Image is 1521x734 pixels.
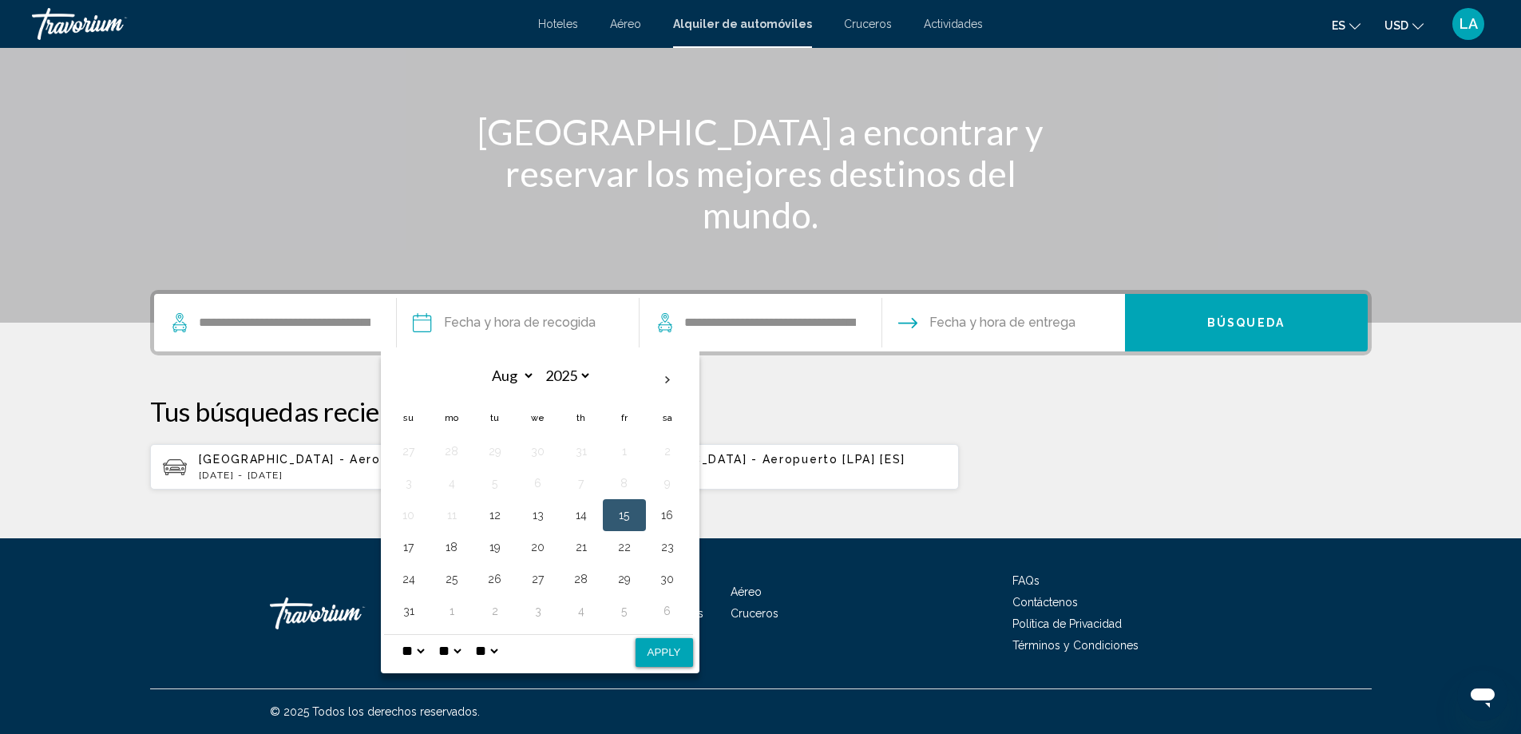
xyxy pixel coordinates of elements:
[413,294,596,351] button: Pickup date
[525,472,551,494] button: Day 6
[525,504,551,526] button: Day 13
[731,607,778,620] a: Cruceros
[396,504,422,526] button: Day 10
[673,18,812,30] a: Alquiler de automóviles
[525,440,551,462] button: Day 30
[612,440,637,462] button: Day 1
[655,600,680,622] button: Day 6
[568,472,594,494] button: Day 7
[646,362,689,399] button: Next month
[482,568,508,590] button: Day 26
[1332,14,1361,37] button: Change language
[1207,317,1285,330] span: Búsqueda
[1012,639,1139,652] a: Términos y Condiciones
[731,585,762,598] a: Aéreo
[439,440,465,462] button: Day 28
[270,589,430,637] a: Travorium
[898,294,1075,351] button: Drop-off date
[1448,7,1489,41] button: User Menu
[396,568,422,590] button: Day 24
[396,440,422,462] button: Day 27
[32,8,522,40] a: Travorium
[568,536,594,558] button: Day 21
[655,536,680,558] button: Day 23
[1384,19,1408,32] span: USD
[1012,574,1040,587] a: FAQs
[525,568,551,590] button: Day 27
[439,472,465,494] button: Day 4
[924,18,983,30] a: Actividades
[1457,670,1508,721] iframe: Button to launch messaging window
[439,504,465,526] button: Day 11
[482,472,508,494] button: Day 5
[562,443,959,490] button: [GEOGRAPHIC_DATA] - Aeropuerto [LPA] [ES][DATE] - [DATE]
[439,568,465,590] button: Day 25
[636,638,693,667] button: Apply
[461,111,1060,236] h1: [GEOGRAPHIC_DATA] a encontrar y reservar los mejores destinos del mundo.
[398,635,427,667] select: Select hour
[1460,16,1478,32] span: LA
[482,600,508,622] button: Day 2
[396,472,422,494] button: Day 3
[525,600,551,622] button: Day 3
[1012,596,1078,609] a: Contáctenos
[611,453,905,466] span: [GEOGRAPHIC_DATA] - Aeropuerto [LPA] [ES]
[150,443,547,490] button: [GEOGRAPHIC_DATA] - Aeropuerto [LPA] [ES][DATE] - [DATE]
[1125,294,1368,351] button: Búsqueda
[612,472,637,494] button: Day 8
[568,568,594,590] button: Day 28
[435,635,464,667] select: Select minute
[396,600,422,622] button: Day 31
[1384,14,1424,37] button: Change currency
[612,600,637,622] button: Day 5
[1012,617,1122,630] a: Política de Privacidad
[199,453,493,466] span: [GEOGRAPHIC_DATA] - Aeropuerto [LPA] [ES]
[199,470,534,481] p: [DATE] - [DATE]
[568,504,594,526] button: Day 14
[270,705,480,718] span: © 2025 Todos los derechos reservados.
[612,536,637,558] button: Day 22
[150,395,1372,427] p: Tus búsquedas recientes
[844,18,892,30] a: Cruceros
[611,470,946,481] p: [DATE] - [DATE]
[612,568,637,590] button: Day 29
[525,536,551,558] button: Day 20
[482,440,508,462] button: Day 29
[472,635,501,667] select: Select AM/PM
[655,504,680,526] button: Day 16
[655,440,680,462] button: Day 2
[1332,19,1345,32] span: es
[439,600,465,622] button: Day 1
[610,18,641,30] a: Aéreo
[929,311,1075,334] span: Fecha y hora de entrega
[396,536,422,558] button: Day 17
[568,600,594,622] button: Day 4
[439,536,465,558] button: Day 18
[612,504,637,526] button: Day 15
[482,536,508,558] button: Day 19
[655,568,680,590] button: Day 30
[483,362,535,390] select: Select month
[154,294,1368,351] div: Search widget
[538,18,578,30] a: Hoteles
[568,440,594,462] button: Day 31
[540,362,592,390] select: Select year
[482,504,508,526] button: Day 12
[655,472,680,494] button: Day 9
